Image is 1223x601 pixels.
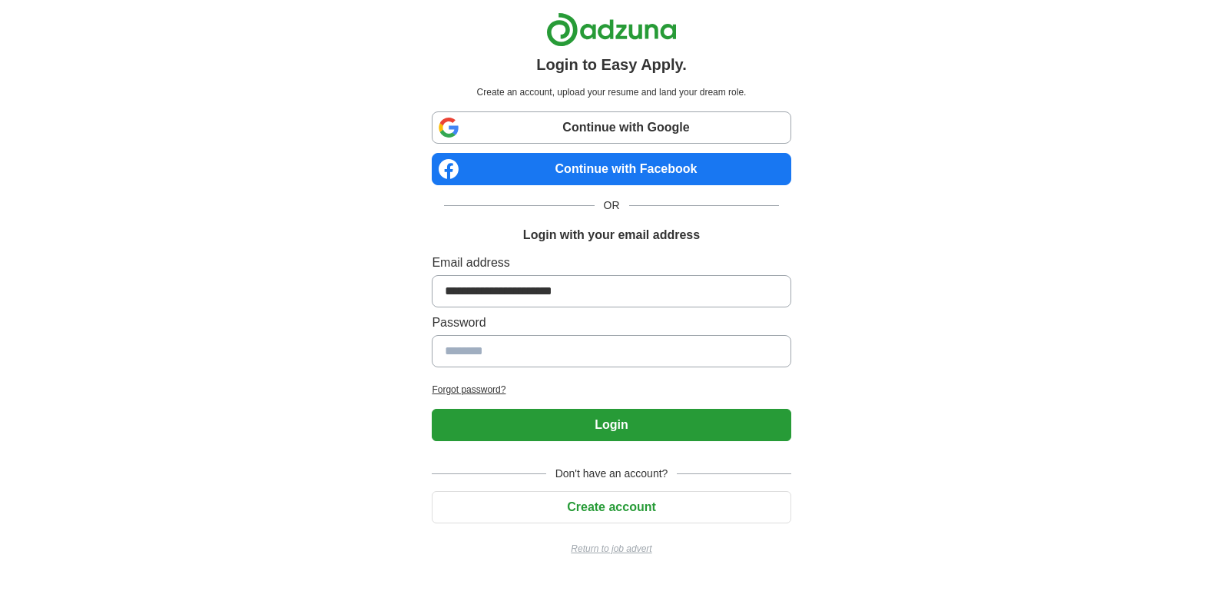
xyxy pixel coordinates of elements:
[546,466,678,482] span: Don't have an account?
[432,314,790,332] label: Password
[523,226,700,244] h1: Login with your email address
[432,383,790,397] a: Forgot password?
[432,500,790,513] a: Create account
[546,12,677,47] img: Adzuna logo
[595,198,629,214] span: OR
[432,491,790,523] button: Create account
[432,153,790,185] a: Continue with Facebook
[435,85,787,99] p: Create an account, upload your resume and land your dream role.
[432,542,790,556] a: Return to job advert
[432,409,790,441] button: Login
[536,53,687,76] h1: Login to Easy Apply.
[432,111,790,144] a: Continue with Google
[432,254,790,272] label: Email address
